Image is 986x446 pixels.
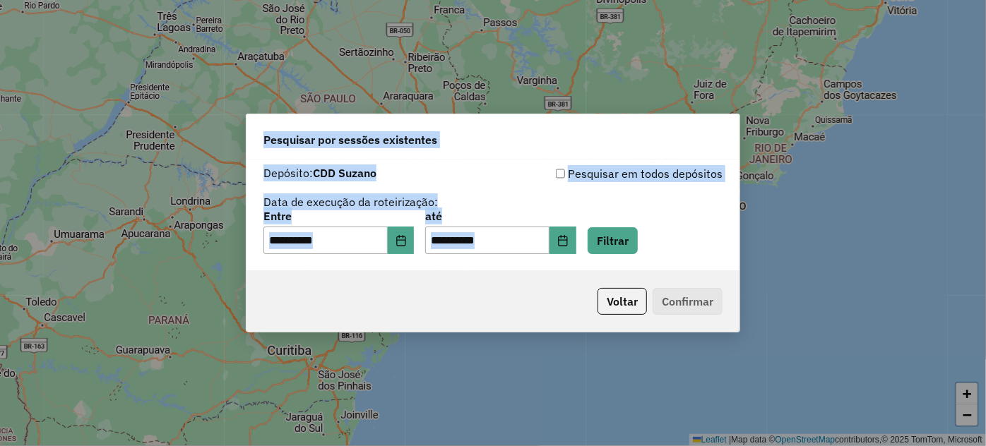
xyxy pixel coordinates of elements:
button: Voltar [598,288,647,315]
label: Entre [263,207,414,224]
label: Depósito: [263,164,376,181]
span: Pesquisar por sessões existentes [263,131,437,148]
div: Pesquisar em todos depósitos [493,165,723,182]
strong: CDD Suzano [313,166,376,180]
label: Data de execução da roteirização: [263,193,438,210]
button: Choose Date [388,227,415,255]
button: Choose Date [550,227,576,255]
button: Filtrar [588,227,638,254]
label: até [425,207,576,224]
